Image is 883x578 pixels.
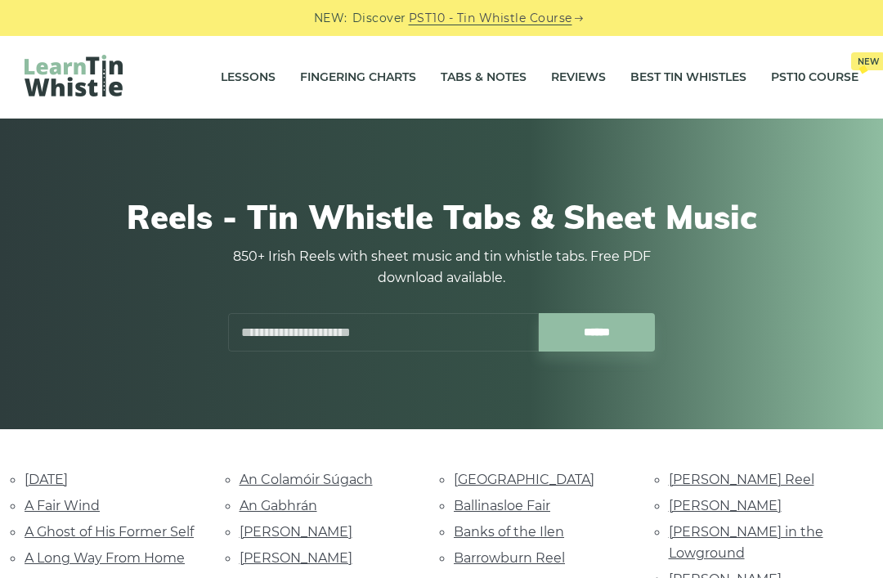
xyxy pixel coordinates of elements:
a: [PERSON_NAME] Reel [669,472,814,487]
a: A Ghost of His Former Self [25,524,194,540]
a: [PERSON_NAME] [669,498,782,513]
a: Banks of the Ilen [454,524,564,540]
a: Fingering Charts [300,57,416,98]
a: An Gabhrán [240,498,317,513]
a: A Fair Wind [25,498,100,513]
h1: Reels - Tin Whistle Tabs & Sheet Music [33,197,850,236]
a: An Colamóir Súgach [240,472,373,487]
a: [PERSON_NAME] [240,550,352,566]
a: Ballinasloe Fair [454,498,550,513]
a: Tabs & Notes [441,57,527,98]
img: LearnTinWhistle.com [25,55,123,96]
a: [DATE] [25,472,68,487]
a: [PERSON_NAME] [240,524,352,540]
a: [GEOGRAPHIC_DATA] [454,472,594,487]
a: Reviews [551,57,606,98]
a: PST10 CourseNew [771,57,858,98]
p: 850+ Irish Reels with sheet music and tin whistle tabs. Free PDF download available. [221,246,662,289]
a: A Long Way From Home [25,550,185,566]
a: Lessons [221,57,276,98]
a: [PERSON_NAME] in the Lowground [669,524,823,561]
a: Best Tin Whistles [630,57,746,98]
a: Barrowburn Reel [454,550,565,566]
